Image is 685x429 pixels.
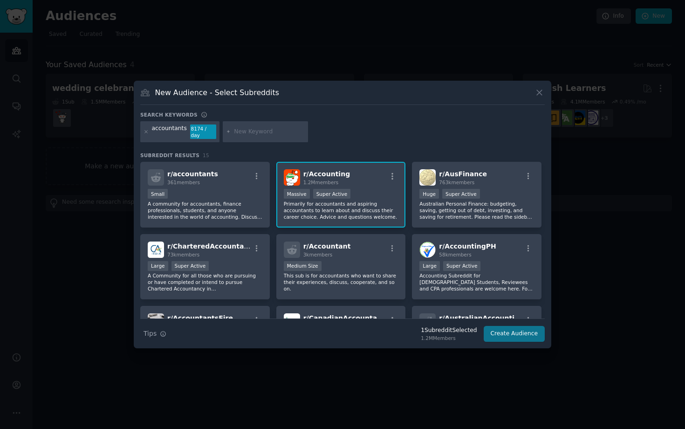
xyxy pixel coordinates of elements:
[419,261,440,271] div: Large
[439,252,471,257] span: 58k members
[439,242,496,250] span: r/ AccountingPH
[303,170,350,178] span: r/ Accounting
[203,152,209,158] span: 15
[140,111,198,118] h3: Search keywords
[152,125,187,139] div: accountants
[167,170,218,178] span: r/ accountants
[140,325,170,342] button: Tips
[284,261,322,271] div: Medium Size
[303,242,351,250] span: r/ Accountant
[148,242,164,258] img: CharteredAccountants
[140,152,199,159] span: Subreddit Results
[443,261,481,271] div: Super Active
[144,329,157,339] span: Tips
[419,189,439,199] div: Huge
[148,313,164,330] img: AccountantsEire
[284,272,398,292] p: This sub is for accountants who want to share their experiences, discuss, cooperate, and so on.
[439,170,487,178] span: r/ AusFinance
[190,125,216,139] div: 8174 / day
[167,180,200,185] span: 361 members
[303,180,339,185] span: 1.2M members
[484,326,545,342] button: Create Audience
[439,180,474,185] span: 763k members
[419,201,534,220] p: Australian Personal Finance: budgeting, saving, getting out of debt, investing, and saving for re...
[303,252,333,257] span: 3k members
[167,252,199,257] span: 73k members
[421,326,477,335] div: 1 Subreddit Selected
[284,201,398,220] p: Primarily for accountants and aspiring accountants to learn about and discuss their career choice...
[155,88,279,97] h3: New Audience - Select Subreddits
[419,242,436,258] img: AccountingPH
[313,189,351,199] div: Super Active
[303,314,389,322] span: r/ CanadianAccountants
[421,335,477,341] div: 1.2M Members
[148,201,262,220] p: A community for accountants, finance professionals, students, and anyone interested in the world ...
[167,242,255,250] span: r/ CharteredAccountants
[148,272,262,292] p: A Community for all those who are pursuing or have completed or intend to pursue Chartered Accoun...
[234,128,305,136] input: New Keyword
[284,313,300,330] img: CanadianAccountants
[148,261,168,271] div: Large
[419,169,436,186] img: AusFinance
[284,169,300,186] img: Accounting
[419,272,534,292] p: Accounting Subreddit for [DEMOGRAPHIC_DATA] Students, Reviewees and CPA professionals are welcome...
[439,314,524,322] span: r/ AustralianAccounting
[442,189,480,199] div: Super Active
[284,189,310,199] div: Massive
[171,261,209,271] div: Super Active
[148,189,168,199] div: Small
[167,314,233,322] span: r/ AccountantsEire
